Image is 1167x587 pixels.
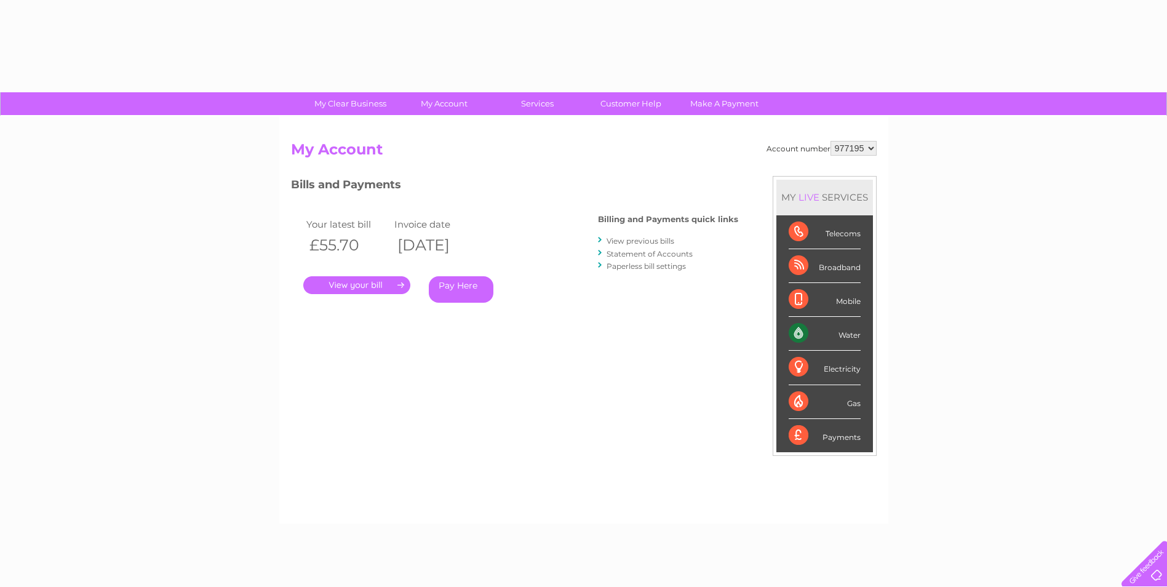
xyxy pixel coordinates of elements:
[607,262,686,271] a: Paperless bill settings
[291,141,877,164] h2: My Account
[391,216,480,233] td: Invoice date
[291,176,738,198] h3: Bills and Payments
[487,92,588,115] a: Services
[767,141,877,156] div: Account number
[796,191,822,203] div: LIVE
[789,419,861,452] div: Payments
[429,276,493,303] a: Pay Here
[789,215,861,249] div: Telecoms
[391,233,480,258] th: [DATE]
[607,249,693,258] a: Statement of Accounts
[789,249,861,283] div: Broadband
[789,385,861,419] div: Gas
[607,236,674,246] a: View previous bills
[674,92,775,115] a: Make A Payment
[776,180,873,215] div: MY SERVICES
[598,215,738,224] h4: Billing and Payments quick links
[789,351,861,385] div: Electricity
[303,216,392,233] td: Your latest bill
[393,92,495,115] a: My Account
[303,233,392,258] th: £55.70
[580,92,682,115] a: Customer Help
[789,317,861,351] div: Water
[300,92,401,115] a: My Clear Business
[789,283,861,317] div: Mobile
[303,276,410,294] a: .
